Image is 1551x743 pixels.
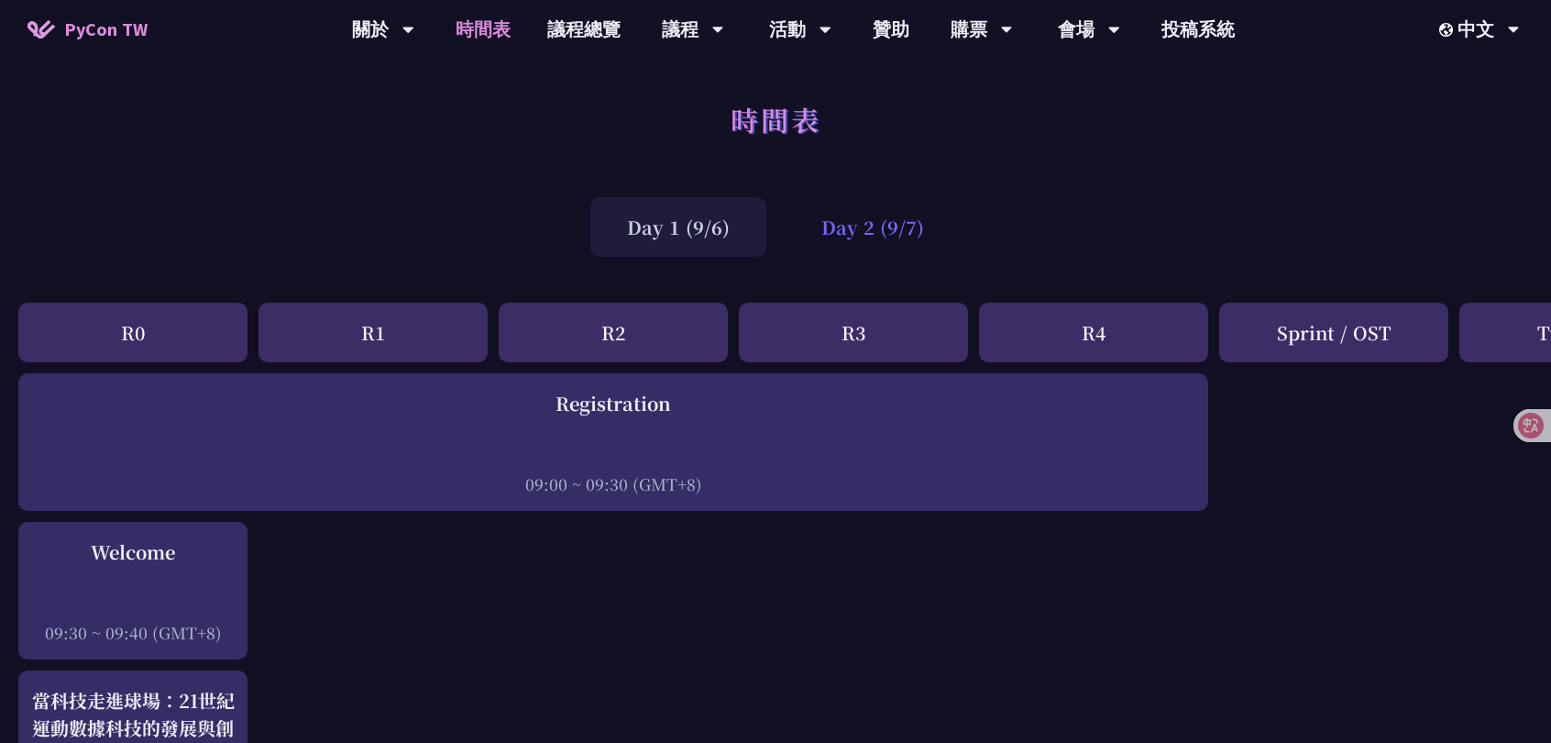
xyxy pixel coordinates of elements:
[27,390,1199,417] div: Registration
[739,303,968,362] div: R3
[27,538,238,566] div: Welcome
[785,197,961,257] div: Day 2 (9/7)
[27,472,1199,495] div: 09:00 ~ 09:30 (GMT+8)
[979,303,1208,362] div: R4
[9,6,166,52] a: PyCon TW
[64,16,148,43] span: PyCon TW
[1439,23,1457,37] img: Locale Icon
[1219,303,1448,362] div: Sprint / OST
[18,303,247,362] div: R0
[731,92,821,147] h1: 時間表
[27,20,55,39] img: Home icon of PyCon TW 2025
[27,621,238,644] div: 09:30 ~ 09:40 (GMT+8)
[258,303,488,362] div: R1
[499,303,728,362] div: R2
[590,197,766,257] div: Day 1 (9/6)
